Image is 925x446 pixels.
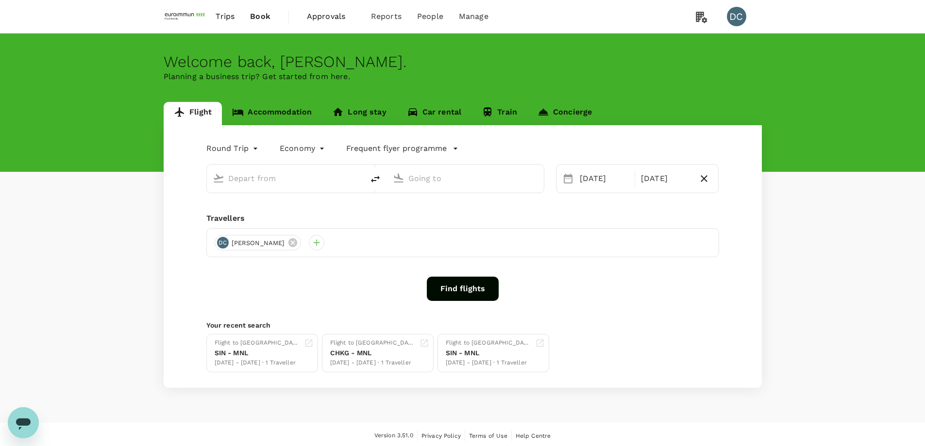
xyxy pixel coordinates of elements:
[215,358,300,368] div: [DATE] - [DATE] · 1 Traveller
[217,237,229,248] div: DC
[446,358,531,368] div: [DATE] - [DATE] · 1 Traveller
[374,431,413,441] span: Version 3.51.0
[164,6,208,27] img: EUROIMMUN (South East Asia) Pte. Ltd.
[215,338,300,348] div: Flight to [GEOGRAPHIC_DATA]
[228,171,343,186] input: Depart from
[206,213,719,224] div: Travellers
[357,177,359,179] button: Open
[469,430,507,441] a: Terms of Use
[516,430,551,441] a: Help Centre
[576,169,633,188] div: [DATE]
[215,348,300,358] div: SIN - MNL
[727,7,746,26] div: DC
[250,11,270,22] span: Book
[330,338,416,348] div: Flight to [GEOGRAPHIC_DATA]
[471,102,527,125] a: Train
[427,277,499,301] button: Find flights
[527,102,602,125] a: Concierge
[206,320,719,330] p: Your recent search
[371,11,402,22] span: Reports
[346,143,458,154] button: Frequent flyer programme
[421,432,461,439] span: Privacy Policy
[164,102,222,125] a: Flight
[330,348,416,358] div: CHKG - MNL
[637,169,694,188] div: [DATE]
[330,358,416,368] div: [DATE] - [DATE] · 1 Traveller
[164,53,762,71] div: Welcome back , [PERSON_NAME] .
[459,11,488,22] span: Manage
[408,171,523,186] input: Going to
[322,102,396,125] a: Long stay
[216,11,235,22] span: Trips
[397,102,472,125] a: Car rental
[537,177,539,179] button: Open
[8,407,39,438] iframe: Button to launch messaging window
[215,235,302,250] div: DC[PERSON_NAME]
[164,71,762,83] p: Planning a business trip? Get started from here.
[469,432,507,439] span: Terms of Use
[346,143,447,154] p: Frequent flyer programme
[307,11,355,22] span: Approvals
[222,102,322,125] a: Accommodation
[516,432,551,439] span: Help Centre
[280,141,327,156] div: Economy
[446,348,531,358] div: SIN - MNL
[446,338,531,348] div: Flight to [GEOGRAPHIC_DATA]
[206,141,261,156] div: Round Trip
[364,167,387,191] button: delete
[421,430,461,441] a: Privacy Policy
[417,11,443,22] span: People
[226,238,291,248] span: [PERSON_NAME]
